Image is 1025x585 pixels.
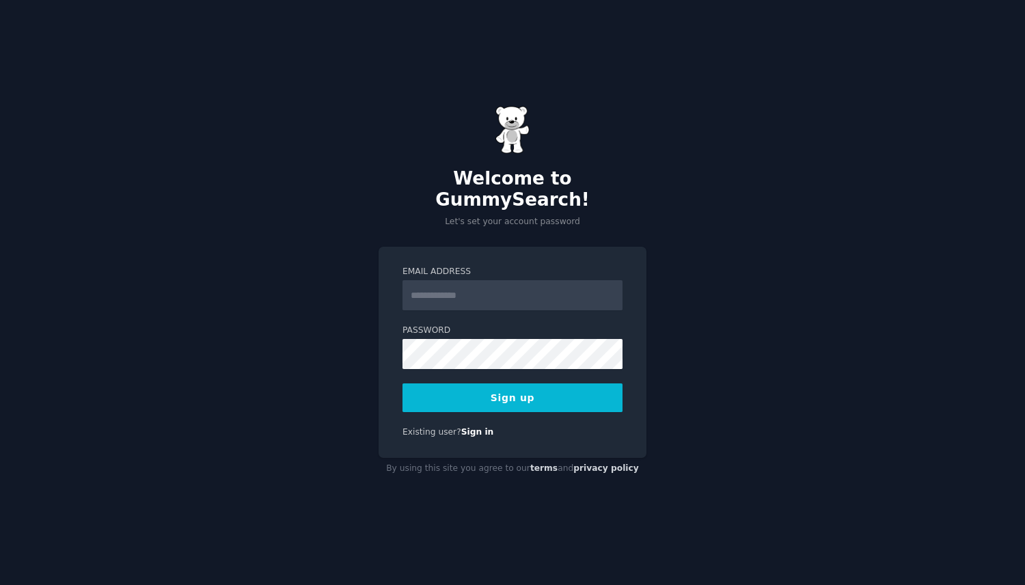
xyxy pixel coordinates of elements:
[495,106,530,154] img: Gummy Bear
[461,427,494,437] a: Sign in
[402,325,623,337] label: Password
[530,463,558,473] a: terms
[379,216,646,228] p: Let's set your account password
[573,463,639,473] a: privacy policy
[379,458,646,480] div: By using this site you agree to our and
[379,168,646,211] h2: Welcome to GummySearch!
[402,427,461,437] span: Existing user?
[402,383,623,412] button: Sign up
[402,266,623,278] label: Email Address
